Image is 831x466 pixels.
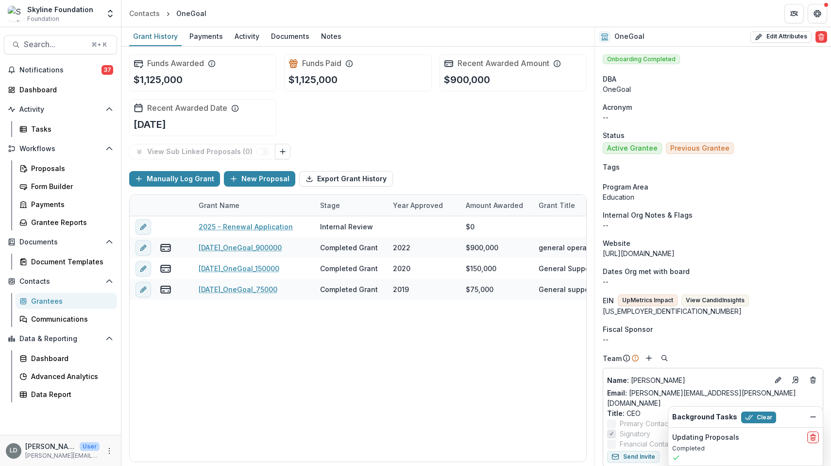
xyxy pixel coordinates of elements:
div: Payments [186,29,227,43]
button: Manually Log Grant [129,171,220,187]
button: Open Contacts [4,274,117,289]
button: Deletes [807,374,819,386]
div: Completed Grant [320,284,378,294]
div: -- [603,334,823,345]
div: Completed Grant [320,263,378,274]
button: edit [136,261,151,276]
button: Search [659,352,670,364]
a: Grantees [16,293,117,309]
div: Year approved [387,200,449,210]
a: Data Report [16,386,117,402]
h2: Recent Awarded Date [147,104,227,113]
p: -- [603,220,823,230]
button: view-payments [160,263,171,275]
a: Grantee Reports [16,214,117,230]
div: Data Report [31,389,109,399]
span: Acronym [603,102,632,112]
div: ⌘ + K [89,39,109,50]
span: Search... [24,40,85,49]
span: Dates Org met with board [603,266,690,276]
a: Dashboard [16,350,117,366]
div: Documents [267,29,313,43]
span: Workflows [19,145,102,153]
button: Add [643,352,655,364]
div: Amount Awarded [460,200,529,210]
button: Search... [4,35,117,54]
span: Title : [607,409,625,417]
a: Payments [186,27,227,46]
div: $150,000 [466,263,496,274]
div: Payments [31,199,109,209]
div: $75,000 [466,284,493,294]
a: Payments [16,196,117,212]
button: Open Data & Reporting [4,331,117,346]
div: Year approved [387,195,460,216]
div: Completed Grant [320,242,378,253]
span: Email: [607,389,627,397]
button: edit [136,240,151,256]
button: Delete [815,31,827,43]
a: Documents [267,27,313,46]
div: Grant Name [193,200,245,210]
a: [DATE]_OneGoal_75000 [199,284,277,294]
span: Notifications [19,66,102,74]
p: [PERSON_NAME][EMAIL_ADDRESS][DOMAIN_NAME] [25,451,100,460]
p: User [80,442,100,451]
div: Document Templates [31,257,109,267]
p: $900,000 [444,72,490,87]
div: Grant Name [193,195,314,216]
div: Skyline Foundation [27,4,93,15]
div: Grantees [31,296,109,306]
span: Website [603,238,630,248]
button: Clear [741,412,776,423]
p: [PERSON_NAME] [25,441,76,451]
div: Lisa Dinh [10,448,17,454]
button: More [103,445,115,457]
div: Contacts [129,8,160,18]
a: Document Templates [16,254,117,270]
p: [PERSON_NAME] [607,375,768,385]
button: UpMetrics Impact [618,294,678,306]
button: Open entity switcher [103,4,117,23]
span: Tags [603,162,620,172]
div: [US_EMPLOYER_IDENTIFICATION_NUMBER] [603,306,823,316]
span: Active Grantee [607,144,658,153]
div: Internal Review [320,222,373,232]
span: Documents [19,238,102,246]
span: Fiscal Sponsor [603,324,653,334]
button: Dismiss [807,411,819,423]
p: EIN [603,295,614,306]
button: Notifications37 [4,62,117,78]
div: general operations. [539,242,600,253]
button: Export Grant History [299,171,393,187]
div: Grant Title [533,195,606,216]
p: CEO [607,408,819,418]
span: Internal Org Notes & Flags [603,210,693,220]
a: Proposals [16,160,117,176]
div: Form Builder [31,181,109,191]
button: Partners [784,4,804,23]
a: Tasks [16,121,117,137]
p: Team [603,353,622,363]
div: Grant Title [533,200,581,210]
a: Advanced Analytics [16,368,117,384]
div: OneGoal [603,84,823,94]
span: Signatory [620,429,650,439]
a: Dashboard [4,82,117,98]
button: Link Grants [275,144,290,159]
button: Edit Attributes [750,31,812,43]
div: Activity [231,29,263,43]
a: Go to contact [788,372,803,388]
span: Status [603,130,625,140]
a: Communications [16,311,117,327]
button: Send Invite [607,451,660,463]
button: edit [136,282,151,297]
div: 2019 [393,284,409,294]
a: Notes [317,27,345,46]
a: Activity [231,27,263,46]
button: View Sub Linked Proposals (0) [129,144,275,159]
h2: Funds Paid [302,59,341,68]
span: Primary Contact [620,418,670,429]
